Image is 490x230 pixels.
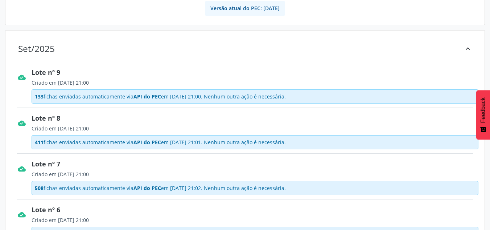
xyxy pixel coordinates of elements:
span: API do PEC [133,93,161,100]
span: fichas enviadas automaticamente via em [DATE] 21:00. Nenhum outra ação é necessária. [35,93,286,100]
div: Lote nº 8 [32,113,478,123]
div: Lote nº 6 [32,205,478,215]
div: Criado em [DATE] 21:00 [32,79,478,86]
div: Set/2025 [18,43,55,54]
i: cloud_done [18,211,26,219]
span: API do PEC [133,139,161,146]
span: Feedback [480,97,486,123]
div: Lote nº 7 [32,159,478,169]
div: Criado em [DATE] 21:00 [32,125,478,132]
div: Lote nº 9 [32,68,478,77]
div: Criado em [DATE] 21:00 [32,170,478,178]
div: Criado em [DATE] 21:00 [32,216,478,224]
span: fichas enviadas automaticamente via em [DATE] 21:01. Nenhum outra ação é necessária. [35,138,286,146]
span: fichas enviadas automaticamente via em [DATE] 21:02. Nenhum outra ação é necessária. [35,184,286,192]
i: cloud_done [18,119,26,127]
span: 508 [35,185,44,191]
i: cloud_done [18,73,26,81]
i: keyboard_arrow_up [464,45,472,53]
span: 411 [35,139,44,146]
span: API do PEC [133,185,161,191]
i: cloud_done [18,165,26,173]
span: Versão atual do PEC: [DATE] [205,1,285,16]
button: Feedback - Mostrar pesquisa [476,90,490,140]
span: 133 [35,93,44,100]
div: keyboard_arrow_up [464,43,472,54]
